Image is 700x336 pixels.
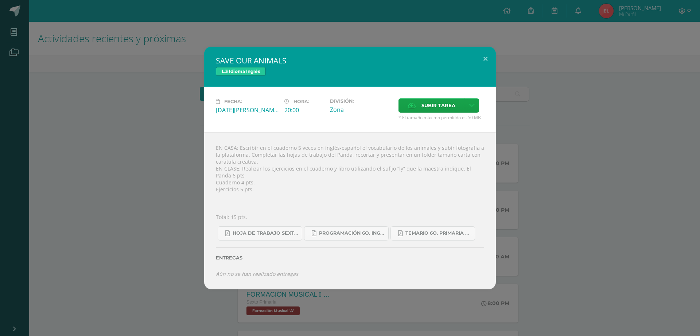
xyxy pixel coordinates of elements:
label: División: [330,98,393,104]
div: EN CASA: Escribir en el cuaderno 5 veces en inglés-español el vocabulario de los animales y subir... [204,132,496,289]
a: Hoja de trabajo SEXTO1.pdf [218,226,302,241]
a: Temario 6o. primaria 4-2025.pdf [390,226,475,241]
span: Hora: [293,99,309,104]
span: L.3 Idioma Inglés [216,67,266,76]
div: Zona [330,106,393,114]
span: * El tamaño máximo permitido es 50 MB [398,114,484,121]
span: Temario 6o. primaria 4-2025.pdf [405,230,471,236]
span: Fecha: [224,99,242,104]
span: Programación 6o. Inglés A.pdf [319,230,385,236]
span: Hoja de trabajo SEXTO1.pdf [233,230,298,236]
span: Subir tarea [421,99,455,112]
label: Entregas [216,255,484,261]
div: [DATE][PERSON_NAME] [216,106,279,114]
i: Aún no se han realizado entregas [216,270,298,277]
button: Close (Esc) [475,47,496,71]
div: 20:00 [284,106,324,114]
a: Programación 6o. Inglés A.pdf [304,226,389,241]
h2: SAVE OUR ANIMALS [216,55,484,66]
